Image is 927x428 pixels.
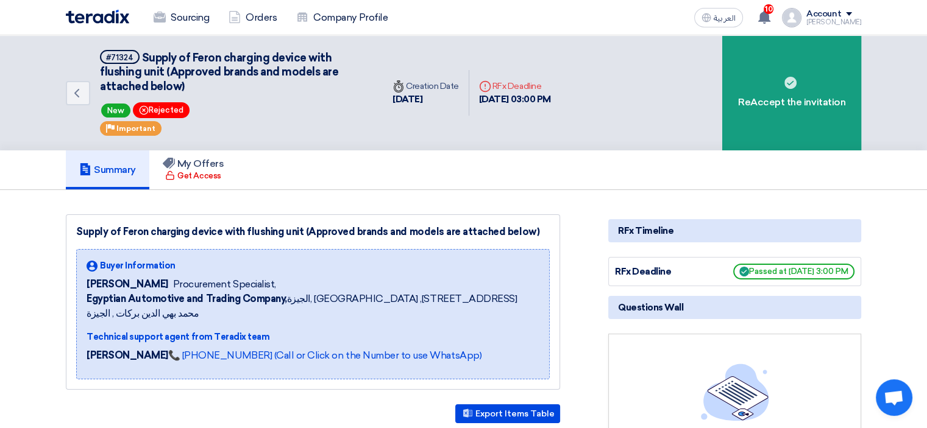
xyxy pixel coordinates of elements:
div: [PERSON_NAME] [806,19,861,26]
a: 📞 [PHONE_NUMBER] (Call or Click on the Number to use WhatsApp) [168,349,481,361]
span: 10 [764,4,773,14]
div: Supply of Feron charging device with flushing unit (Approved brands and models are attached below) [76,225,550,239]
h5: Supply of Feron charging device with flushing unit (Approved brands and models are attached below) [100,50,368,94]
span: New [101,103,130,118]
div: RFx Deadline [479,80,551,93]
b: Egyptian Automotive and Trading Company, [87,293,287,304]
span: الجيزة, [GEOGRAPHIC_DATA] ,[STREET_ADDRESS] محمد بهي الدين بركات , الجيزة [87,292,539,321]
a: Sourcing [144,4,219,31]
div: Account [806,9,841,19]
button: العربية [694,8,743,27]
span: [PERSON_NAME] [87,277,168,292]
strong: [PERSON_NAME] [87,349,168,361]
span: Supply of Feron charging device with flushing unit (Approved brands and models are attached below) [100,51,338,93]
div: Technical support agent from Teradix team [87,331,539,343]
div: [DATE] [392,93,459,107]
h5: My Offers [163,158,224,170]
img: Teradix logo [66,10,129,24]
a: Summary [66,150,149,189]
div: #71324 [106,54,133,61]
div: [DATE] 03:00 PM [479,93,551,107]
h5: Summary [79,164,136,176]
a: Company Profile [286,4,397,31]
span: Buyer Information [100,259,176,272]
div: Get Access [165,170,221,182]
button: Export Items Table [455,404,560,423]
img: profile_test.png [782,8,801,27]
span: Rejected [133,102,190,118]
div: RFx Deadline [615,265,706,279]
span: Important [116,124,155,133]
span: Questions Wall [618,301,683,314]
div: Open chat [876,379,912,416]
span: Passed at [DATE] 3:00 PM [733,264,854,279]
span: Procurement Specialist, [173,277,276,292]
span: العربية [714,14,736,23]
a: My Offers Get Access [149,150,238,189]
img: empty_state_list.svg [701,363,769,421]
a: Orders [219,4,286,31]
div: ReAccept the invitation [722,35,861,150]
div: Creation Date [392,80,459,93]
div: RFx Timeline [608,219,861,242]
